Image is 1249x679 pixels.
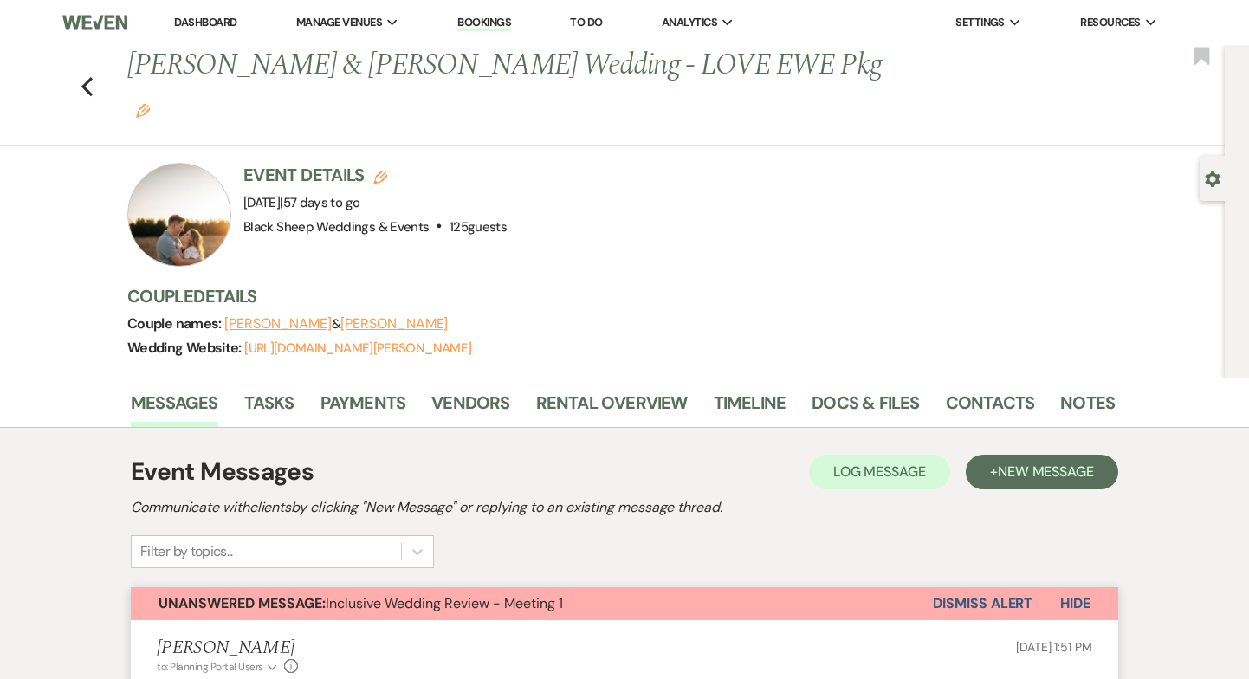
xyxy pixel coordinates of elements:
button: Log Message [809,455,950,489]
h1: Event Messages [131,454,314,490]
button: to: Planning Portal Users [157,659,280,675]
a: Docs & Files [812,389,919,427]
h1: [PERSON_NAME] & [PERSON_NAME] Wedding - LOVE EWE Pkg [127,45,903,127]
a: Tasks [244,389,294,427]
span: 125 guests [450,218,507,236]
a: Rental Overview [536,389,688,427]
a: [URL][DOMAIN_NAME][PERSON_NAME] [244,339,471,357]
button: Open lead details [1205,170,1220,186]
button: Edit [136,102,150,118]
a: Payments [320,389,406,427]
img: Weven Logo [62,4,127,41]
h5: [PERSON_NAME] [157,637,298,659]
span: 57 days to go [283,194,360,211]
button: Hide [1032,587,1118,620]
a: Notes [1060,389,1115,427]
a: Contacts [946,389,1035,427]
h3: Couple Details [127,284,1097,308]
span: Couple names: [127,314,224,333]
a: Messages [131,389,218,427]
span: Log Message [833,462,926,481]
span: New Message [998,462,1094,481]
span: Manage Venues [296,14,382,31]
span: Wedding Website: [127,339,244,357]
span: & [224,315,448,333]
h3: Event Details [243,163,507,187]
a: Vendors [431,389,509,427]
span: Resources [1080,14,1140,31]
span: Inclusive Wedding Review - Meeting 1 [159,594,563,612]
button: +New Message [966,455,1118,489]
h2: Communicate with clients by clicking "New Message" or replying to an existing message thread. [131,497,1118,518]
button: [PERSON_NAME] [224,317,332,331]
button: Unanswered Message:Inclusive Wedding Review - Meeting 1 [131,587,933,620]
a: Timeline [714,389,786,427]
a: Bookings [457,15,511,31]
a: Dashboard [174,15,236,29]
strong: Unanswered Message: [159,594,326,612]
span: Analytics [662,14,717,31]
button: Dismiss Alert [933,587,1032,620]
span: [DATE] [243,194,359,211]
span: [DATE] 1:51 PM [1016,639,1092,655]
div: Filter by topics... [140,541,233,562]
button: [PERSON_NAME] [340,317,448,331]
span: Black Sheep Weddings & Events [243,218,429,236]
span: to: Planning Portal Users [157,660,263,674]
span: Settings [955,14,1005,31]
span: Hide [1060,594,1090,612]
a: To Do [570,15,602,29]
span: | [280,194,359,211]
